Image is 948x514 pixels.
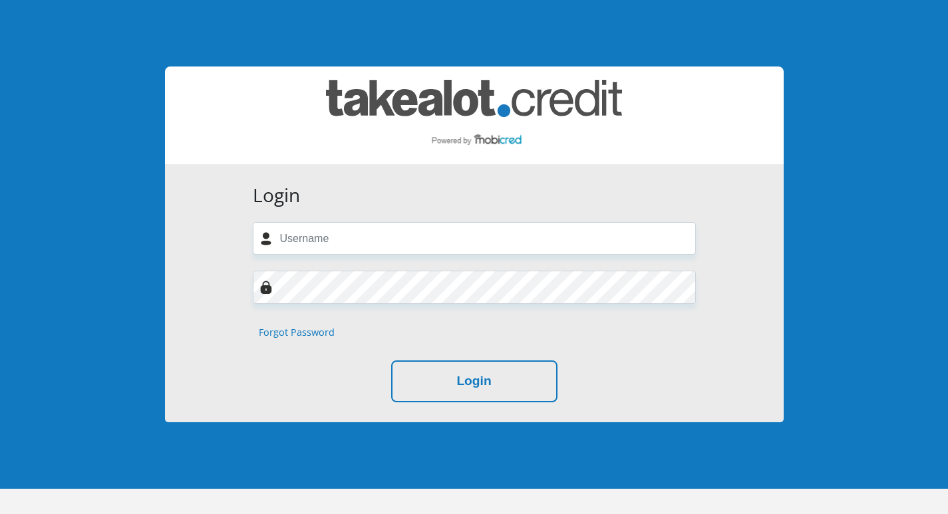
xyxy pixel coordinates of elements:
img: user-icon image [259,232,273,245]
input: Username [253,222,696,255]
h3: Login [253,184,696,207]
button: Login [391,360,557,402]
img: Image [259,281,273,294]
a: Forgot Password [259,325,335,340]
img: takealot_credit logo [326,80,622,151]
